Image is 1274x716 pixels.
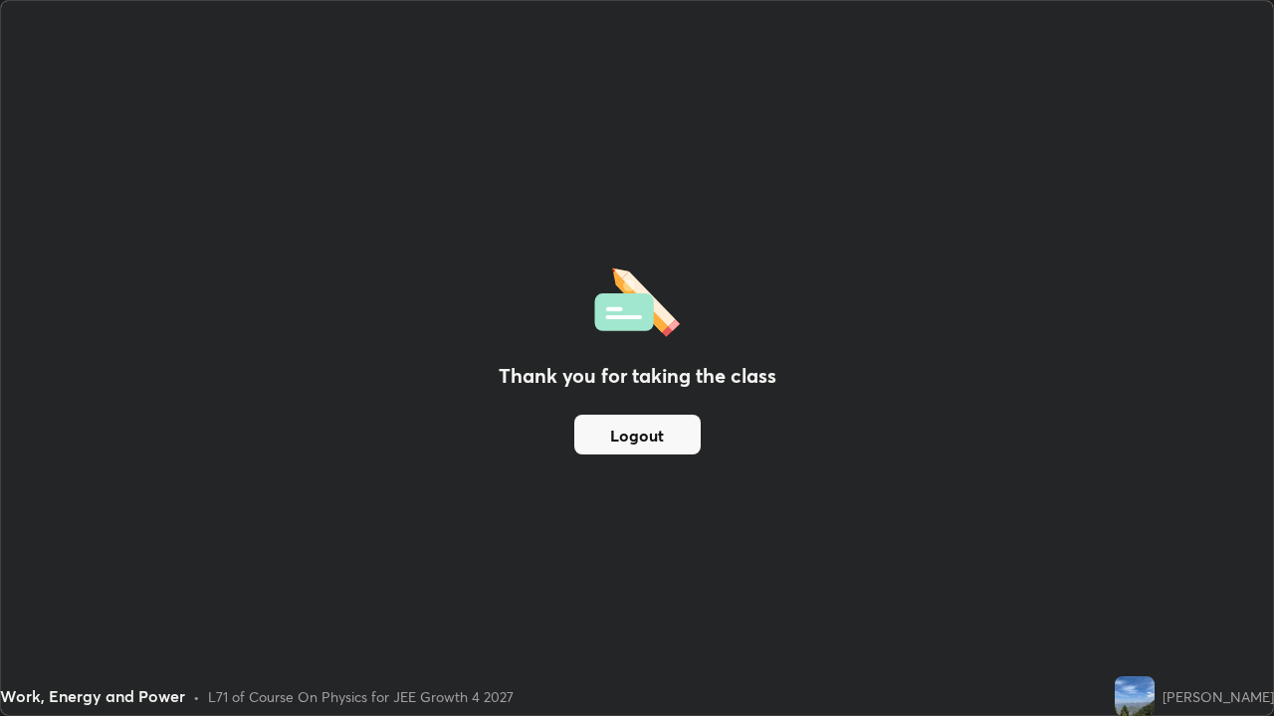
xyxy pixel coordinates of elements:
div: • [193,686,200,707]
div: L71 of Course On Physics for JEE Growth 4 2027 [208,686,514,707]
img: ae8f960d671646caa26cb3ff0d679e78.jpg [1115,676,1155,716]
button: Logout [574,415,701,454]
img: offlineFeedback.1438e8b3.svg [594,262,680,337]
h2: Thank you for taking the class [499,361,776,391]
div: [PERSON_NAME] [1163,686,1274,707]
